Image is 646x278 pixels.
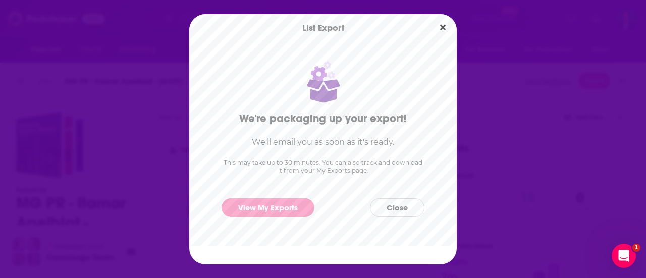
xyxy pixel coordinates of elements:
h2: We're packaging up your export! [239,112,407,125]
p: This may take up to 30 minutes. You can also track and download it from your My Exports page. [222,159,424,174]
iframe: Intercom live chat [612,244,636,268]
span: 1 [632,244,640,252]
a: View My Exports [222,198,314,217]
button: Close [436,21,450,34]
button: Close [370,198,424,217]
h3: We'll email you as soon as it's ready. [252,137,394,147]
img: Package with cogs [306,60,340,103]
div: List Export [189,14,457,41]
